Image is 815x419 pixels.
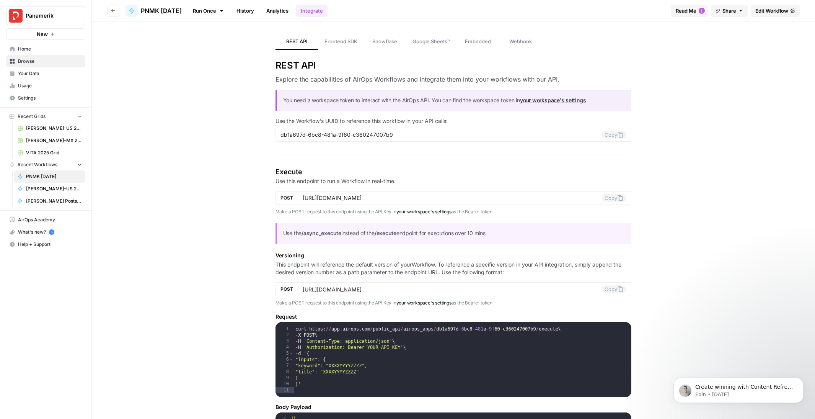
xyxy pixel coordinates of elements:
p: Make a POST request to this endpoint using the API Key in as the Bearer token [275,299,632,307]
span: Embedded [465,38,491,45]
a: Your Data [6,67,85,80]
div: 9 [275,375,294,381]
div: 7 [275,363,294,369]
p: This endpoint will reference the default version of your Workflow . To reference a specific versi... [275,261,632,276]
button: Home [120,3,134,18]
a: VITA 2025 Grid [14,147,85,159]
span: Snowflake [372,38,397,45]
a: Browse [6,55,85,67]
button: Recent Grids [6,111,85,122]
h1: Fin [37,4,46,10]
strong: /async_execute [302,230,341,236]
div: 8 [275,369,294,375]
button: Copy [601,131,626,139]
span: [PERSON_NAME] Posts 2025 [26,198,82,205]
span: PNMK [DATE] [26,173,82,180]
p: Use the Workflow's UUID to reference this workflow in your API calls: [275,117,632,125]
a: History [232,5,259,17]
button: Workspace: Panamerik [6,6,85,25]
span: Google Sheets™ [412,38,450,45]
button: Share [711,5,748,17]
span: REST API [286,38,308,45]
span: Webhook [509,38,532,45]
a: Frontend SDK [318,34,363,50]
a: your workspace's settings [396,209,452,214]
button: Talk to Sales [44,242,89,257]
a: Edit Workflow [751,5,800,17]
span: Toggle code folding, rows 6 through 9 [289,357,293,363]
a: REST API [275,34,318,50]
a: Webhook [499,34,542,50]
div: Hi there! This is Fin speaking. I’m here to answer your questions, but if we can't figure it out,... [12,49,119,79]
h5: Request [275,313,632,321]
span: Recent Grids [18,113,46,120]
span: [PERSON_NAME]-MX 2025 Posts [26,137,82,144]
button: Something Else [90,242,143,257]
span: Help + Support [18,241,82,248]
span: POST [280,195,293,201]
span: Recent Workflows [18,161,57,168]
span: New [37,30,48,38]
span: Edit Workflow [755,7,788,15]
a: Embedded [456,34,499,50]
button: Copy [601,194,626,202]
a: Run Once [188,4,229,17]
h5: Body Payload [275,403,632,411]
a: your workspace's settings [520,97,586,103]
p: You need a workspace token to interact with the AirOps API. You can find the workspace token in [283,96,626,105]
button: go back [5,3,20,18]
span: AirOps Academy [18,216,82,223]
span: Settings [18,95,82,101]
div: 1 [275,326,294,332]
span: Panamerik [26,12,72,20]
a: [PERSON_NAME] Posts 2025 [14,195,85,207]
div: 10 [275,381,294,387]
div: 3 [275,338,294,344]
span: Your Data [18,70,82,77]
button: Help + Support [6,238,85,250]
h4: Execute [275,167,632,177]
span: Share [722,7,736,15]
span: VITA 2025 Grid [26,149,82,156]
div: 6 [275,357,294,363]
button: Get Help Building [85,223,143,238]
a: [PERSON_NAME]-US 2025 (Importado de MX) Grid [14,122,85,134]
iframe: Intercom notifications message [662,362,815,415]
button: New [6,28,85,40]
img: Profile image for Fin [22,4,34,16]
a: 5 [49,229,54,235]
button: Copy [601,285,626,293]
div: 5 [275,350,294,357]
a: [PERSON_NAME]-US 2025 (Importado de MX) [14,183,85,195]
a: Snowflake [363,34,406,50]
span: Read Me [676,7,696,15]
span: Frontend SDK [324,38,357,45]
a: AirOps Academy [6,214,85,226]
span: Home [18,46,82,52]
span: Usage [18,82,82,89]
span: [PERSON_NAME]-US 2025 (Importado de MX) Grid [26,125,82,132]
div: Fin says… [6,44,147,100]
button: Recent Workflows [6,159,85,170]
span: PNMK [DATE] [141,6,182,15]
p: Use the instead of the endpoint for executions over 10 mins [283,229,626,238]
img: Panamerik Logo [9,9,23,23]
a: PNMK [DATE] [126,5,182,17]
span: Browse [18,58,82,65]
a: Integrate [296,5,328,17]
a: PNMK [DATE] [14,170,85,183]
a: Usage [6,80,85,92]
button: Read Me [671,5,708,17]
a: Google Sheets™ [406,34,456,50]
div: Fin • Just now [12,85,44,89]
button: Account Question [25,223,84,238]
a: [PERSON_NAME]-MX 2025 Posts [14,134,85,147]
h2: REST API [275,59,632,72]
text: 5 [51,230,52,234]
div: Close [134,3,148,17]
h5: Versioning [275,252,632,259]
span: POST [280,286,293,293]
